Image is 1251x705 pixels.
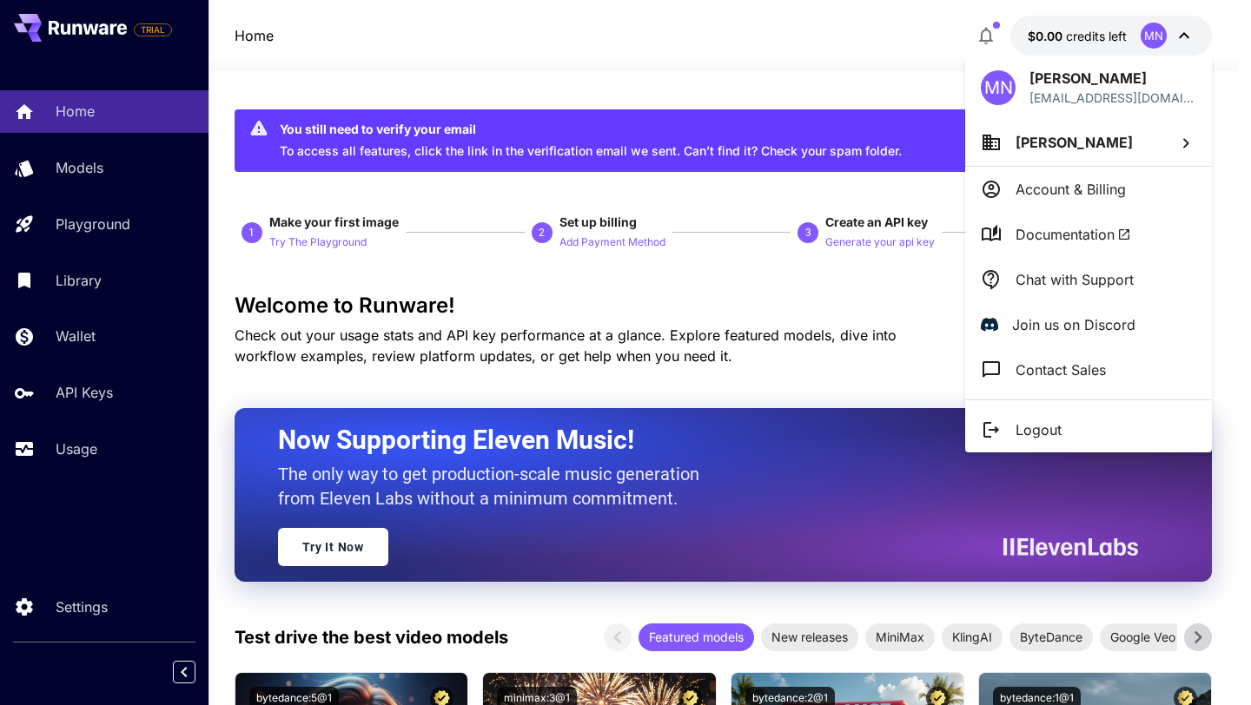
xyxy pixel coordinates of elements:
[1016,224,1131,245] span: Documentation
[1016,179,1126,200] p: Account & Billing
[1016,269,1134,290] p: Chat with Support
[1016,419,1062,440] p: Logout
[1016,359,1106,380] p: Contact Sales
[1012,314,1135,335] p: Join us on Discord
[981,70,1016,105] div: MN
[1016,134,1133,151] span: [PERSON_NAME]
[1029,89,1196,107] p: [EMAIL_ADDRESS][DOMAIN_NAME]
[1029,89,1196,107] div: mohanajjar85@gmail.com
[965,119,1212,166] button: [PERSON_NAME]
[1029,68,1196,89] p: [PERSON_NAME]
